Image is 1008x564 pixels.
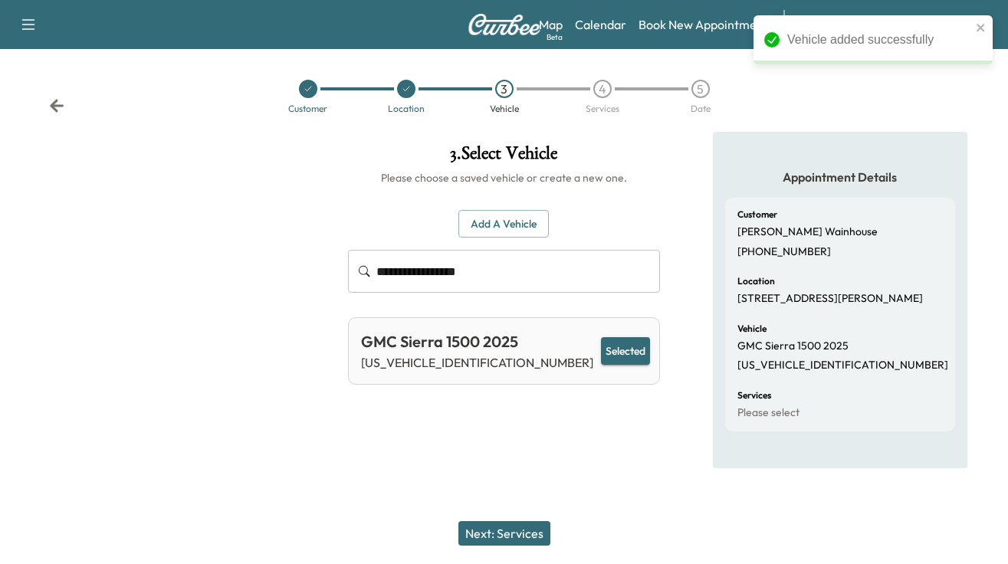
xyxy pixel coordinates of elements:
h6: Vehicle [737,324,767,333]
div: Services [586,104,619,113]
a: Book New Appointment [639,15,768,34]
p: Please select [737,406,800,420]
button: close [976,21,987,34]
div: 4 [593,80,612,98]
p: [US_VEHICLE_IDENTIFICATION_NUMBER] [737,359,948,372]
div: GMC Sierra 1500 2025 [361,330,593,353]
h6: Location [737,277,775,286]
h5: Appointment Details [725,169,955,185]
div: Date [691,104,711,113]
h6: Please choose a saved vehicle or create a new one. [348,170,659,185]
button: Next: Services [458,521,550,546]
div: Location [388,104,425,113]
p: GMC Sierra 1500 2025 [737,339,849,353]
div: 3 [495,80,514,98]
div: Customer [288,104,327,113]
a: Calendar [575,15,626,34]
p: [STREET_ADDRESS][PERSON_NAME] [737,292,923,306]
div: Vehicle added successfully [787,31,971,49]
p: [PERSON_NAME] Wainhouse [737,225,878,239]
div: 5 [691,80,710,98]
h6: Services [737,391,771,400]
img: Curbee Logo [468,14,541,35]
button: Add a Vehicle [458,210,549,238]
h1: 3 . Select Vehicle [348,144,659,170]
div: Back [49,98,64,113]
div: Vehicle [490,104,519,113]
a: MapBeta [539,15,563,34]
button: Selected [601,337,650,366]
p: [US_VEHICLE_IDENTIFICATION_NUMBER] [361,353,593,372]
div: Beta [547,31,563,43]
h6: Customer [737,210,777,219]
p: [PHONE_NUMBER] [737,245,831,259]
